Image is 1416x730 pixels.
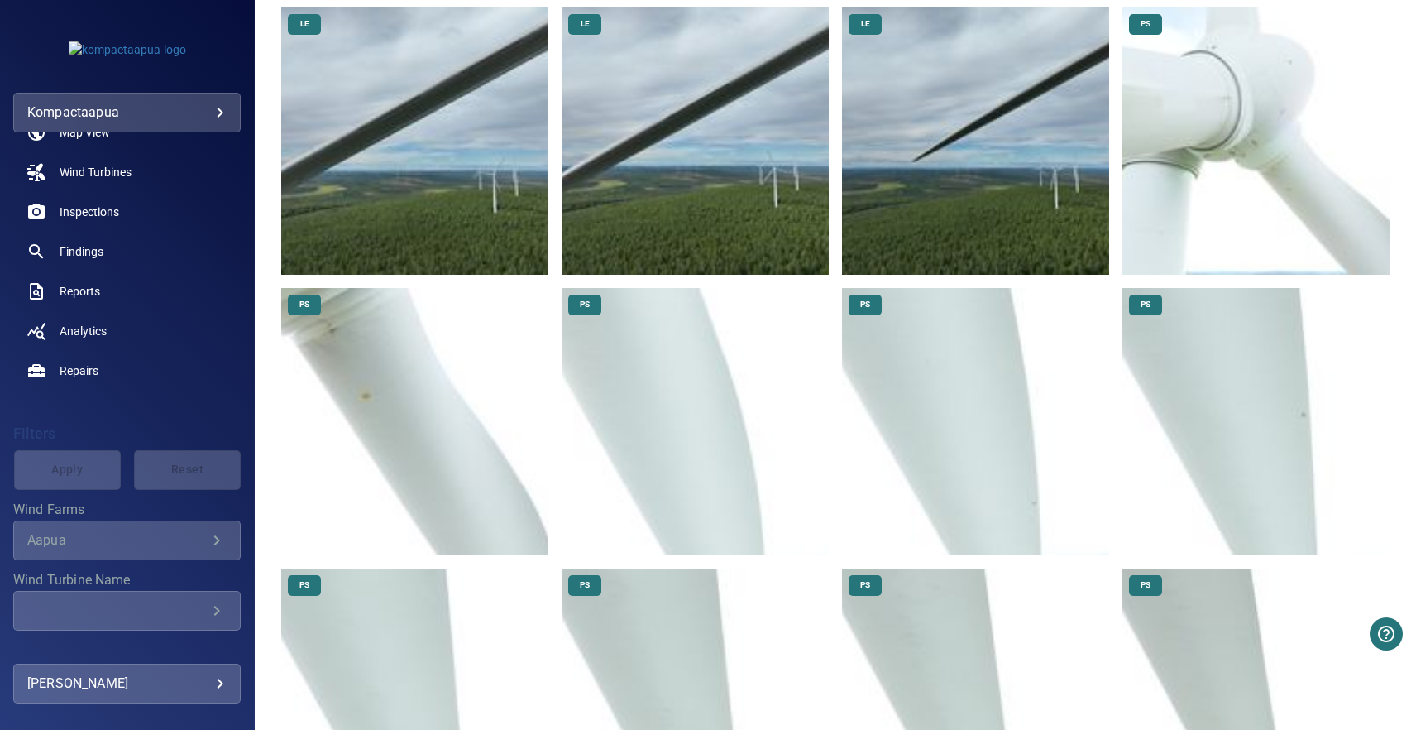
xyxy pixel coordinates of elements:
a: repairs noActive [13,351,241,391]
span: PS [850,299,880,310]
span: PS [570,579,600,591]
div: Wind Turbine Name [13,591,241,631]
span: PS [289,299,319,310]
span: Analytics [60,323,107,339]
div: kompactaapua [13,93,241,132]
span: LE [290,18,319,30]
div: kompactaapua [27,99,227,126]
a: reports noActive [13,271,241,311]
a: analytics noActive [13,311,241,351]
h4: Filters [13,425,241,442]
span: LE [571,18,600,30]
span: Findings [60,243,103,260]
span: PS [1131,579,1160,591]
span: Reports [60,283,100,300]
span: LE [851,18,880,30]
span: PS [1131,299,1160,310]
a: findings noActive [13,232,241,271]
img: kompactaapua-logo [69,41,186,58]
span: Repairs [60,363,98,379]
span: PS [570,299,600,310]
div: Aapua [27,532,207,548]
span: PS [289,579,319,591]
span: PS [1131,18,1160,30]
a: windturbines noActive [13,152,241,192]
span: PS [850,579,880,591]
label: Wind Farms [13,503,241,516]
span: Inspections [60,204,119,220]
a: inspections noActive [13,192,241,232]
div: [PERSON_NAME] [27,670,227,697]
label: Wind Turbine Name [13,574,241,587]
div: Wind Farms [13,521,241,560]
span: Wind Turbines [60,164,132,180]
